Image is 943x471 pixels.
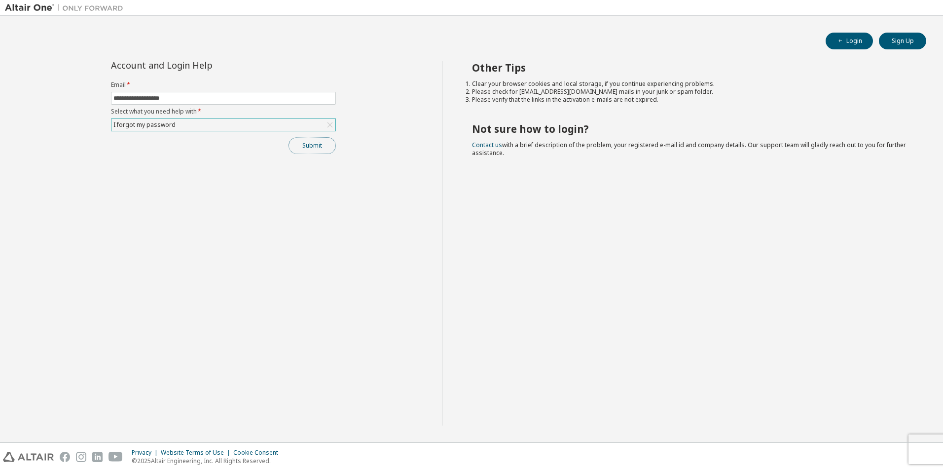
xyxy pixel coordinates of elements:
img: altair_logo.svg [3,452,54,462]
p: © 2025 Altair Engineering, Inc. All Rights Reserved. [132,457,284,465]
div: Privacy [132,449,161,457]
div: Cookie Consent [233,449,284,457]
button: Sign Up [879,33,926,49]
span: with a brief description of the problem, your registered e-mail id and company details. Our suppo... [472,141,906,157]
li: Clear your browser cookies and local storage, if you continue experiencing problems. [472,80,909,88]
div: Account and Login Help [111,61,291,69]
label: Email [111,81,336,89]
img: Altair One [5,3,128,13]
h2: Other Tips [472,61,909,74]
li: Please verify that the links in the activation e-mails are not expired. [472,96,909,104]
div: I forgot my password [112,119,177,130]
a: Contact us [472,141,502,149]
label: Select what you need help with [111,108,336,116]
div: I forgot my password [111,119,335,131]
img: linkedin.svg [92,452,103,462]
img: youtube.svg [109,452,123,462]
button: Submit [289,137,336,154]
li: Please check for [EMAIL_ADDRESS][DOMAIN_NAME] mails in your junk or spam folder. [472,88,909,96]
button: Login [826,33,873,49]
h2: Not sure how to login? [472,122,909,135]
img: facebook.svg [60,452,70,462]
img: instagram.svg [76,452,86,462]
div: Website Terms of Use [161,449,233,457]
